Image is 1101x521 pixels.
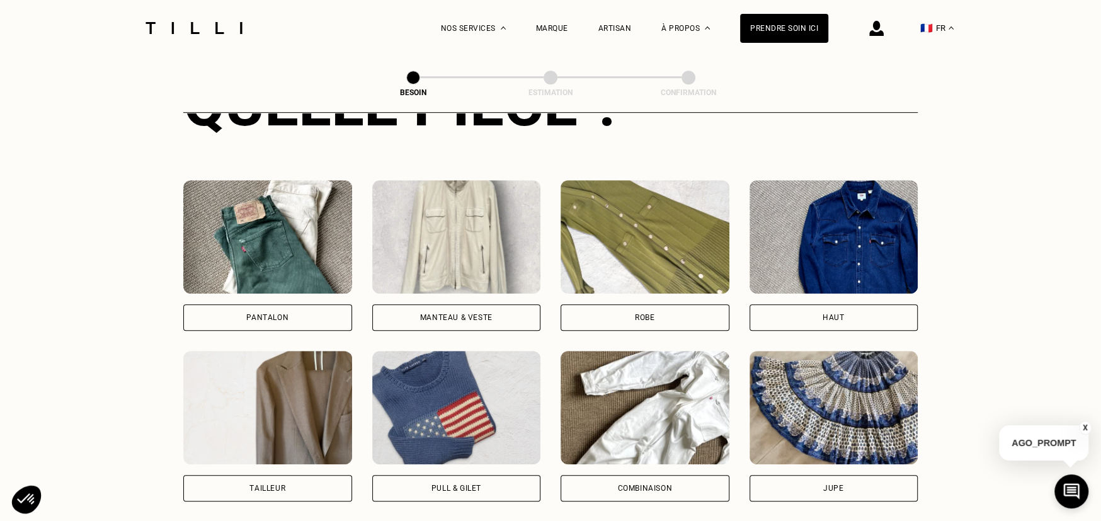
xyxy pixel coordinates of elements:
a: Artisan [598,24,632,33]
img: Menu déroulant à propos [705,26,710,30]
button: X [1079,421,1092,435]
img: Tilli retouche votre Jupe [750,351,918,464]
div: Haut [823,314,844,321]
div: Combinaison [617,484,672,492]
img: icône connexion [869,21,884,36]
img: Logo du service de couturière Tilli [141,22,247,34]
div: Pantalon [246,314,288,321]
img: menu déroulant [949,26,954,30]
span: 🇫🇷 [920,22,933,34]
div: Besoin [350,88,476,97]
div: Estimation [488,88,613,97]
div: Robe [635,314,654,321]
div: Confirmation [625,88,751,97]
p: AGO_PROMPT [999,425,1088,461]
div: Pull & gilet [431,484,481,492]
div: Tailleur [249,484,285,492]
img: Tilli retouche votre Pull & gilet [372,351,541,464]
img: Tilli retouche votre Combinaison [561,351,729,464]
img: Menu déroulant [501,26,506,30]
img: Tilli retouche votre Manteau & Veste [372,180,541,294]
img: Tilli retouche votre Tailleur [183,351,352,464]
a: Prendre soin ici [740,14,828,43]
img: Tilli retouche votre Robe [561,180,729,294]
div: Manteau & Veste [420,314,493,321]
img: Tilli retouche votre Pantalon [183,180,352,294]
a: Marque [536,24,568,33]
div: Jupe [823,484,843,492]
img: Tilli retouche votre Haut [750,180,918,294]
